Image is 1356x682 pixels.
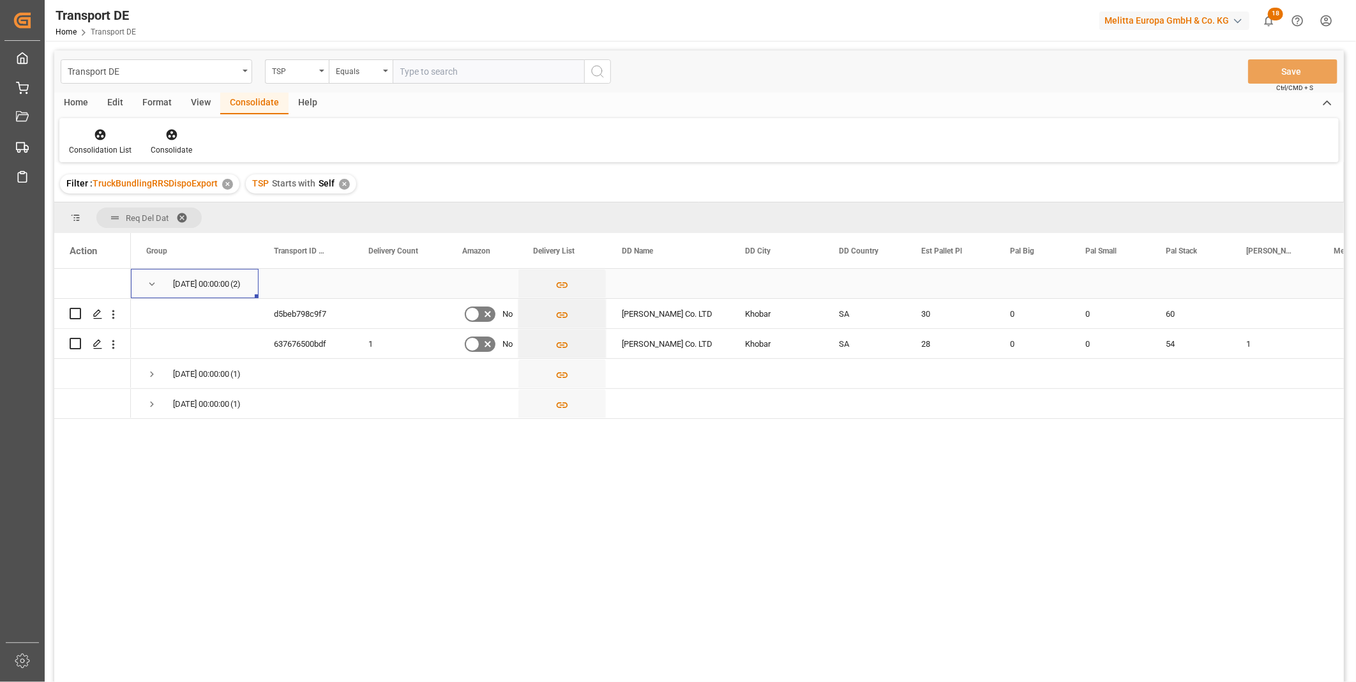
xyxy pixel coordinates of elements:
span: Pal Small [1085,246,1117,255]
span: TruckBundlingRRSDispoExport [93,178,218,188]
button: open menu [265,59,329,84]
div: [PERSON_NAME] Co. LTD [606,329,730,358]
button: Melitta Europa GmbH & Co. KG [1099,8,1254,33]
div: Edit [98,93,133,114]
span: [PERSON_NAME] [1246,246,1292,255]
div: [DATE] 00:00:00 [173,269,229,299]
button: search button [584,59,611,84]
span: Req Del Dat [126,213,169,223]
span: TSP [252,178,269,188]
button: show 18 new notifications [1254,6,1283,35]
div: Transport DE [68,63,238,79]
div: [DATE] 00:00:00 [173,390,229,419]
div: Press SPACE to select this row. [54,359,131,389]
div: Press SPACE to select this row. [54,389,131,419]
button: open menu [329,59,393,84]
div: ✕ [339,179,350,190]
span: Group [146,246,167,255]
input: Type to search [393,59,584,84]
span: Delivery Count [368,246,418,255]
div: 60 [1150,299,1231,328]
div: Khobar [730,329,824,358]
div: d5beb798c9f7 [259,299,353,328]
span: (1) [230,360,241,389]
div: View [181,93,220,114]
div: 637676500bdf [259,329,353,358]
span: (2) [230,269,241,299]
div: Press SPACE to select this row. [54,299,131,329]
div: 54 [1150,329,1231,358]
div: Consolidation List [69,144,132,156]
div: 30 [906,299,995,328]
span: No [502,330,513,359]
div: 0 [1070,329,1150,358]
div: Press SPACE to select this row. [54,269,131,299]
div: Khobar [730,299,824,328]
span: No [502,299,513,329]
span: Est Pallet Pl [921,246,962,255]
div: TSP [272,63,315,77]
div: Transport DE [56,6,136,25]
div: 0 [995,299,1070,328]
div: [DATE] 00:00:00 [173,360,229,389]
div: ✕ [222,179,233,190]
span: DD Name [622,246,653,255]
div: SA [824,299,906,328]
span: Pal Stack [1166,246,1197,255]
div: Melitta Europa GmbH & Co. KG [1099,11,1249,30]
span: (1) [230,390,241,419]
div: Format [133,93,181,114]
span: Ctrl/CMD + S [1276,83,1313,93]
div: Action [70,245,97,257]
div: 0 [1070,299,1150,328]
button: open menu [61,59,252,84]
div: 28 [906,329,995,358]
span: Pal Big [1010,246,1034,255]
div: Consolidate [151,144,192,156]
div: Home [54,93,98,114]
div: 1 [1231,329,1318,358]
span: Filter : [66,178,93,188]
div: SA [824,329,906,358]
span: DD Country [839,246,878,255]
a: Home [56,27,77,36]
div: Help [289,93,327,114]
div: 1 [353,329,447,358]
span: 18 [1268,8,1283,20]
button: Help Center [1283,6,1312,35]
div: [PERSON_NAME] Co. LTD [606,299,730,328]
div: Equals [336,63,379,77]
span: Transport ID Logward [274,246,326,255]
div: 0 [995,329,1070,358]
button: Save [1248,59,1337,84]
span: Starts with [272,178,315,188]
span: Amazon [462,246,490,255]
div: Consolidate [220,93,289,114]
div: Press SPACE to select this row. [54,329,131,359]
span: Self [319,178,335,188]
span: Delivery List [533,246,575,255]
span: DD City [745,246,771,255]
